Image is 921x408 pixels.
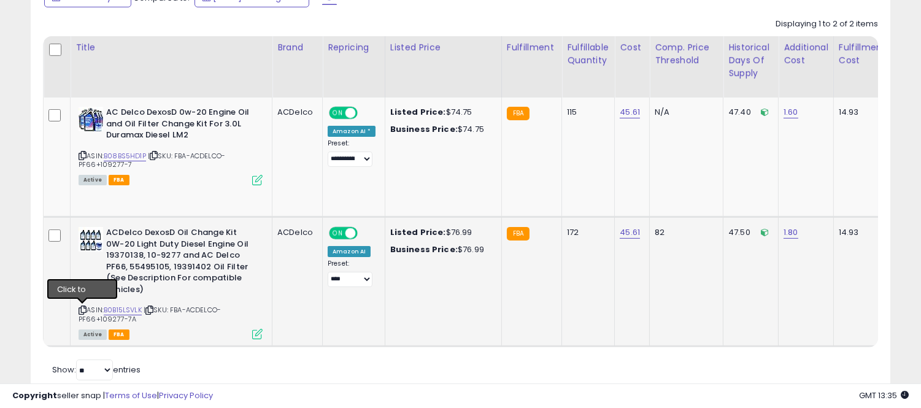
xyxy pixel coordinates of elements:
[330,108,345,118] span: ON
[728,107,769,118] div: 47.40
[507,41,557,54] div: Fulfillment
[12,390,213,402] div: seller snap | |
[839,227,882,238] div: 14.93
[620,41,644,54] div: Cost
[159,390,213,401] a: Privacy Policy
[784,106,798,118] a: 1.60
[104,305,142,315] a: B0B15LSVLK
[728,227,769,238] div: 47.50
[79,227,263,338] div: ASIN:
[507,227,530,241] small: FBA
[328,260,376,287] div: Preset:
[79,305,221,323] span: | SKU: FBA-ACDELCO-PF66+109277-7A
[390,123,458,135] b: Business Price:
[839,107,882,118] div: 14.93
[356,108,376,118] span: OFF
[390,226,446,238] b: Listed Price:
[79,107,263,184] div: ASIN:
[390,41,496,54] div: Listed Price
[52,364,141,375] span: Show: entries
[79,151,225,169] span: | SKU: FBA-ACDELCO-PF66+109277-7
[784,226,798,239] a: 1.80
[390,244,492,255] div: $76.99
[277,227,313,238] div: ACDelco
[12,390,57,401] strong: Copyright
[728,41,773,80] div: Historical Days Of Supply
[106,227,255,298] b: ACDelco DexosD Oil Change Kit 0W-20 Light Duty Diesel Engine Oil 19370138, 10-9277 and AC Delco P...
[75,41,267,54] div: Title
[507,107,530,120] small: FBA
[79,227,103,252] img: 51zazLTrUsL._SL40_.jpg
[655,41,718,67] div: Comp. Price Threshold
[79,175,107,185] span: All listings currently available for purchase on Amazon
[356,228,376,239] span: OFF
[277,107,313,118] div: ACDelco
[567,41,609,67] div: Fulfillable Quantity
[79,329,107,340] span: All listings currently available for purchase on Amazon
[567,227,605,238] div: 172
[390,244,458,255] b: Business Price:
[776,18,878,30] div: Displaying 1 to 2 of 2 items
[328,246,371,257] div: Amazon AI
[859,390,909,401] span: 2025-09-16 13:35 GMT
[328,126,376,137] div: Amazon AI *
[328,139,376,167] div: Preset:
[109,175,129,185] span: FBA
[784,41,828,67] div: Additional Cost
[106,107,255,144] b: AC Delco DexosD 0w-20 Engine Oil and Oil Filter Change Kit For 3.0L Duramax Diesel LM2
[390,106,446,118] b: Listed Price:
[330,228,345,239] span: ON
[567,107,605,118] div: 115
[655,107,714,118] div: N/A
[390,124,492,135] div: $74.75
[105,390,157,401] a: Terms of Use
[328,41,380,54] div: Repricing
[620,226,640,239] a: 45.61
[655,227,714,238] div: 82
[109,329,129,340] span: FBA
[79,107,103,131] img: 51OnzdNPAYL._SL40_.jpg
[104,151,146,161] a: B08BS5HD1P
[277,41,317,54] div: Brand
[620,106,640,118] a: 45.61
[839,41,886,67] div: Fulfillment Cost
[390,227,492,238] div: $76.99
[390,107,492,118] div: $74.75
